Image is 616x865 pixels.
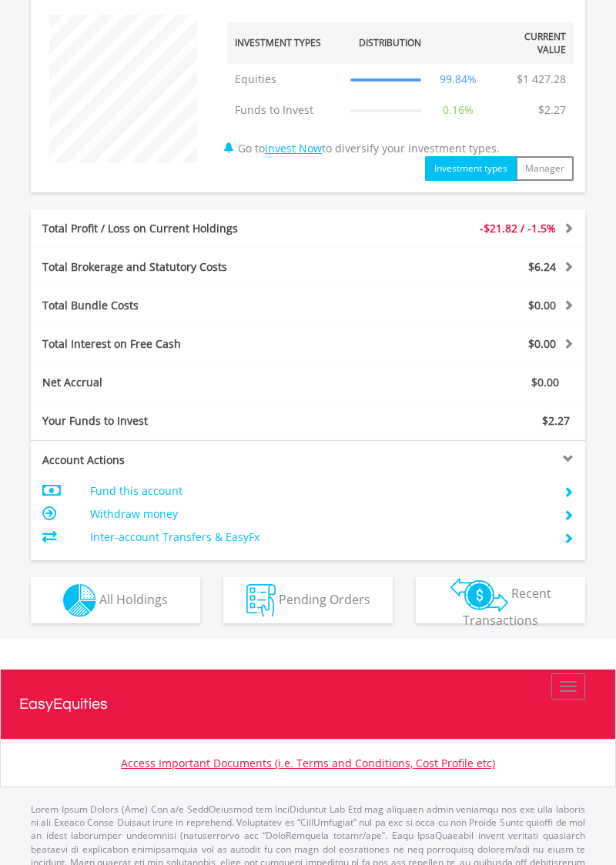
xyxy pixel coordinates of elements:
[31,221,354,236] div: Total Profit / Loss on Current Holdings
[279,590,370,607] span: Pending Orders
[509,64,574,95] td: $1 427.28
[31,577,200,623] button: All Holdings
[227,95,343,125] td: Funds to Invest
[31,453,308,468] div: Account Actions
[531,95,574,125] td: $2.27
[90,479,545,503] td: Fund this account
[429,95,487,125] td: 0.16%
[31,375,354,390] div: Net Accrual
[31,413,308,429] div: Your Funds to Invest
[223,577,393,623] button: Pending Orders
[528,336,556,351] span: $0.00
[216,7,585,181] div: Go to to diversify your investment types.
[31,298,354,313] div: Total Bundle Costs
[531,375,559,389] span: $0.00
[90,526,545,549] td: Inter-account Transfers & EasyFx
[487,22,574,64] th: Current Value
[416,577,585,623] button: Recent Transactions
[19,670,597,739] a: EasyEquities
[528,298,556,312] span: $0.00
[227,22,343,64] th: Investment Types
[227,64,343,95] td: Equities
[121,756,495,770] a: Access Important Documents (i.e. Terms and Conditions, Cost Profile etc)
[425,156,517,181] button: Investment types
[450,578,508,612] img: transactions-zar-wht.png
[429,64,487,95] td: 99.84%
[528,259,556,274] span: $6.24
[359,36,421,49] div: Distribution
[480,221,556,235] span: -$21.82 / -1.5%
[516,156,574,181] button: Manager
[246,584,276,617] img: pending_instructions-wht.png
[31,336,354,352] div: Total Interest on Free Cash
[63,584,96,617] img: holdings-wht.png
[31,259,354,275] div: Total Brokerage and Statutory Costs
[90,503,545,526] td: Withdraw money
[542,413,570,428] span: $2.27
[99,590,168,607] span: All Holdings
[265,141,322,155] a: Invest Now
